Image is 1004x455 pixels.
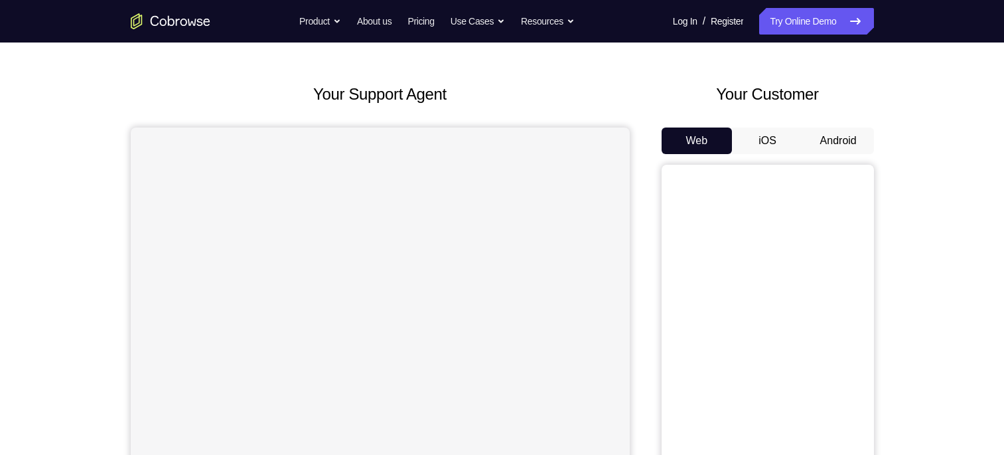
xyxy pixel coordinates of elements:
h2: Your Customer [662,82,874,106]
a: Register [711,8,743,35]
button: Android [803,128,874,154]
a: Go to the home page [131,13,210,29]
a: Pricing [407,8,434,35]
span: / [703,13,705,29]
a: About us [357,8,392,35]
a: Try Online Demo [759,8,873,35]
button: iOS [732,128,803,154]
button: Product [299,8,341,35]
h2: Your Support Agent [131,82,630,106]
button: Web [662,128,733,154]
a: Log In [673,8,697,35]
button: Use Cases [451,8,505,35]
button: Resources [521,8,575,35]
